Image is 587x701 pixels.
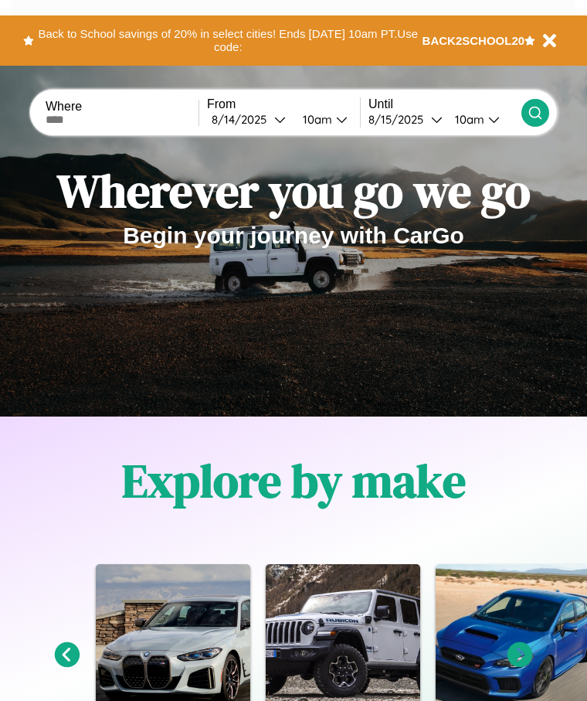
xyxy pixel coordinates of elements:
button: 10am [443,111,521,128]
button: 10am [290,111,360,128]
button: Back to School savings of 20% in select cities! Ends [DATE] 10am PT.Use code: [34,23,422,58]
div: 8 / 14 / 2025 [212,112,274,127]
div: 10am [447,112,488,127]
div: 8 / 15 / 2025 [368,112,431,127]
h1: Explore by make [122,449,466,512]
label: Until [368,97,521,111]
b: BACK2SCHOOL20 [422,34,525,47]
div: 10am [295,112,336,127]
label: From [207,97,360,111]
label: Where [46,100,198,114]
button: 8/14/2025 [207,111,290,128]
